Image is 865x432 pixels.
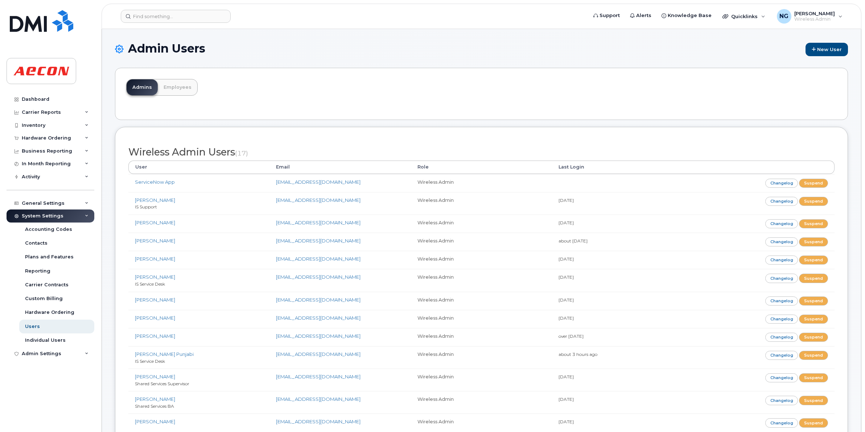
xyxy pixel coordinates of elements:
a: Changelog [765,256,798,265]
a: Changelog [765,333,798,342]
a: ServiceNow App [135,179,175,185]
a: Changelog [765,296,798,306]
a: Suspend [799,296,828,306]
a: Suspend [799,197,828,206]
h1: Admin Users [115,42,848,56]
a: [EMAIL_ADDRESS][DOMAIN_NAME] [276,220,361,225]
a: Admins [127,79,158,95]
a: [EMAIL_ADDRESS][DOMAIN_NAME] [276,179,361,185]
th: Last Login [552,161,693,174]
td: Wireless Admin [411,391,552,414]
a: Suspend [799,237,828,246]
a: Suspend [799,351,828,360]
h2: Wireless Admin Users [128,147,835,158]
a: [EMAIL_ADDRESS][DOMAIN_NAME] [276,297,361,303]
td: Wireless Admin [411,174,552,192]
a: [EMAIL_ADDRESS][DOMAIN_NAME] [276,274,361,280]
small: [DATE] [559,315,574,321]
a: Changelog [765,396,798,405]
small: (17) [235,149,248,157]
td: Wireless Admin [411,328,552,346]
a: [PERSON_NAME] [135,220,175,225]
a: Suspend [799,396,828,405]
td: Wireless Admin [411,292,552,310]
a: Changelog [765,179,798,188]
small: about 3 hours ago [559,352,597,357]
a: Changelog [765,351,798,360]
td: Wireless Admin [411,369,552,391]
a: Suspend [799,418,828,427]
a: [PERSON_NAME] Punjabi [135,351,194,357]
a: [EMAIL_ADDRESS][DOMAIN_NAME] [276,256,361,262]
a: Suspend [799,179,828,188]
small: IS Service Desk [135,281,165,287]
a: [EMAIL_ADDRESS][DOMAIN_NAME] [276,333,361,339]
td: Wireless Admin [411,215,552,233]
small: Shared Services Supervisor [135,381,189,386]
a: Suspend [799,333,828,342]
small: [DATE] [559,256,574,262]
small: IS Support [135,204,157,209]
small: Shared Services BA [135,403,174,409]
a: [EMAIL_ADDRESS][DOMAIN_NAME] [276,419,361,424]
a: [EMAIL_ADDRESS][DOMAIN_NAME] [276,238,361,244]
a: Suspend [799,315,828,324]
small: over [DATE] [559,333,584,339]
small: IS Service Desk [135,358,165,364]
a: Suspend [799,219,828,228]
a: Changelog [765,418,798,427]
a: [PERSON_NAME] [135,333,175,339]
a: [PERSON_NAME] [135,419,175,424]
th: Email [269,161,411,174]
td: Wireless Admin [411,233,552,251]
a: [EMAIL_ADDRESS][DOMAIN_NAME] [276,315,361,321]
td: Wireless Admin [411,310,552,328]
a: [PERSON_NAME] [135,238,175,244]
small: [DATE] [559,220,574,225]
td: Wireless Admin [411,346,552,369]
a: Suspend [799,256,828,265]
a: [PERSON_NAME] [135,197,175,203]
a: Changelog [765,237,798,246]
th: Role [411,161,552,174]
a: [PERSON_NAME] [135,396,175,402]
td: Wireless Admin [411,192,552,215]
small: [DATE] [559,198,574,203]
a: [PERSON_NAME] [135,315,175,321]
td: Wireless Admin [411,414,552,432]
a: [PERSON_NAME] [135,297,175,303]
a: Changelog [765,373,798,382]
small: about [DATE] [559,238,588,244]
td: Wireless Admin [411,269,552,291]
a: Employees [158,79,197,95]
a: [PERSON_NAME] [135,256,175,262]
a: [PERSON_NAME] [135,274,175,280]
a: Changelog [765,315,798,324]
small: [DATE] [559,419,574,424]
a: [EMAIL_ADDRESS][DOMAIN_NAME] [276,197,361,203]
a: Suspend [799,274,828,283]
a: New User [806,43,848,56]
a: Suspend [799,373,828,382]
small: [DATE] [559,274,574,280]
a: [PERSON_NAME] [135,374,175,379]
a: [EMAIL_ADDRESS][DOMAIN_NAME] [276,351,361,357]
td: Wireless Admin [411,251,552,269]
small: [DATE] [559,374,574,379]
small: [DATE] [559,396,574,402]
small: [DATE] [559,297,574,303]
a: Changelog [765,219,798,228]
a: [EMAIL_ADDRESS][DOMAIN_NAME] [276,374,361,379]
a: Changelog [765,274,798,283]
th: User [128,161,269,174]
a: [EMAIL_ADDRESS][DOMAIN_NAME] [276,396,361,402]
a: Changelog [765,197,798,206]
